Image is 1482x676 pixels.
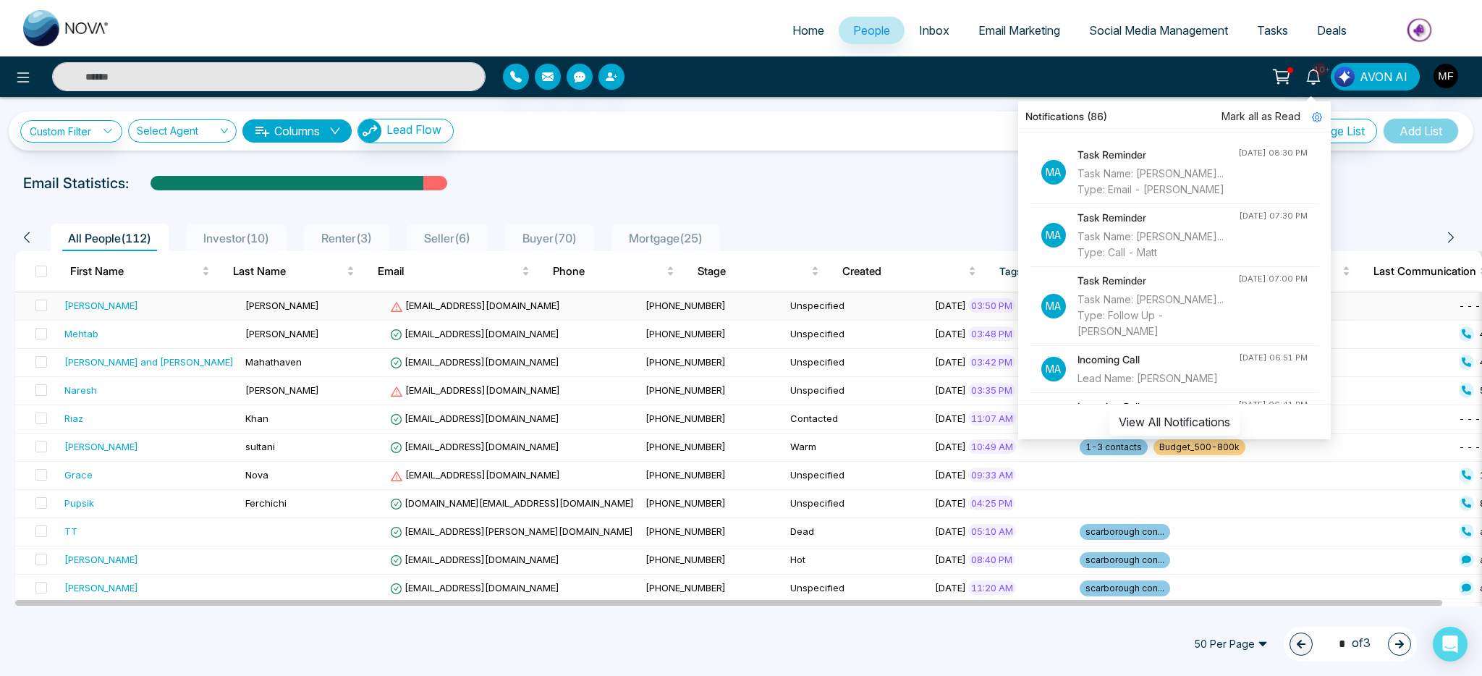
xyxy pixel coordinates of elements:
[386,122,441,137] span: Lead Flow
[919,23,949,38] span: Inbox
[935,497,966,509] span: [DATE]
[390,497,634,509] span: [DOMAIN_NAME][EMAIL_ADDRESS][DOMAIN_NAME]
[935,328,966,339] span: [DATE]
[935,469,966,481] span: [DATE]
[1434,64,1458,88] img: User Avatar
[1077,273,1238,289] h4: Task Reminder
[390,328,559,339] span: [EMAIL_ADDRESS][DOMAIN_NAME]
[1242,17,1303,44] a: Tasks
[1153,439,1245,455] span: Budget_500-800k
[64,496,94,510] div: Pupsik
[1075,17,1242,44] a: Social Media Management
[968,524,1016,538] span: 05:10 AM
[968,552,1015,567] span: 08:40 PM
[64,552,138,567] div: [PERSON_NAME]
[1289,119,1377,143] button: Manage List
[968,298,1015,313] span: 03:50 PM
[1077,371,1239,386] div: Lead Name: [PERSON_NAME]
[64,355,234,369] div: [PERSON_NAME] and [PERSON_NAME]
[329,125,341,137] span: down
[553,263,664,280] span: Phone
[935,356,966,368] span: [DATE]
[623,231,708,245] span: Mortgage ( 25 )
[1239,210,1308,222] div: [DATE] 07:30 PM
[645,384,726,396] span: [PHONE_NUMBER]
[59,251,221,292] th: First Name
[1077,147,1238,163] h4: Task Reminder
[390,356,559,368] span: [EMAIL_ADDRESS][DOMAIN_NAME]
[1296,63,1331,88] a: 10+
[968,411,1016,426] span: 11:07 AM
[1080,552,1170,568] span: scarborough con...
[935,300,966,311] span: [DATE]
[1317,23,1347,38] span: Deals
[1018,101,1331,132] div: Notifications (86)
[792,23,824,38] span: Home
[968,383,1015,397] span: 03:35 PM
[988,251,1217,292] th: Tags
[968,355,1015,369] span: 03:42 PM
[1077,292,1238,339] div: Task Name: [PERSON_NAME]... Type: Follow Up - [PERSON_NAME]
[1109,415,1240,427] a: View All Notifications
[1077,166,1238,198] div: Task Name: [PERSON_NAME]... Type: Email - [PERSON_NAME]
[645,441,726,452] span: [PHONE_NUMBER]
[64,580,138,595] div: [PERSON_NAME]
[418,231,476,245] span: Seller ( 6 )
[198,231,275,245] span: Investor ( 10 )
[23,10,110,46] img: Nova CRM Logo
[935,384,966,396] span: [DATE]
[390,469,560,481] span: [EMAIL_ADDRESS][DOMAIN_NAME]
[1077,399,1238,415] h4: Incoming Call
[1257,23,1288,38] span: Tasks
[64,383,97,397] div: Naresh
[1334,67,1355,87] img: Lead Flow
[1041,160,1066,185] p: Ma
[1303,17,1361,44] a: Deals
[64,411,83,426] div: Riaz
[64,298,138,313] div: [PERSON_NAME]
[1080,439,1148,455] span: 1-3 contacts
[645,300,726,311] span: [PHONE_NUMBER]
[1041,357,1066,381] p: Ma
[968,326,1015,341] span: 03:48 PM
[1313,63,1326,76] span: 10+
[357,119,454,143] button: Lead Flow
[784,321,929,349] td: Unspecified
[935,582,966,593] span: [DATE]
[853,23,890,38] span: People
[784,405,929,434] td: Contacted
[245,300,319,311] span: [PERSON_NAME]
[245,469,268,481] span: Nova
[686,251,831,292] th: Stage
[645,497,726,509] span: [PHONE_NUMBER]
[358,119,381,143] img: Lead Flow
[968,468,1016,482] span: 09:33 AM
[64,524,77,538] div: TT
[645,469,726,481] span: [PHONE_NUMBER]
[390,554,559,565] span: [EMAIL_ADDRESS][DOMAIN_NAME]
[645,356,726,368] span: [PHONE_NUMBER]
[1077,352,1239,368] h4: Incoming Call
[784,546,929,575] td: Hot
[784,377,929,405] td: Unspecified
[242,119,352,143] button: Columnsdown
[245,497,287,509] span: Ferchichi
[366,251,541,292] th: Email
[645,582,726,593] span: [PHONE_NUMBER]
[390,441,559,452] span: [EMAIL_ADDRESS][DOMAIN_NAME]
[221,251,366,292] th: Last Name
[1080,524,1170,540] span: scarborough con...
[645,554,726,565] span: [PHONE_NUMBER]
[645,328,726,339] span: [PHONE_NUMBER]
[784,490,929,518] td: Unspecified
[968,496,1015,510] span: 04:25 PM
[935,554,966,565] span: [DATE]
[390,582,559,593] span: [EMAIL_ADDRESS][DOMAIN_NAME]
[978,23,1060,38] span: Email Marketing
[964,17,1075,44] a: Email Marketing
[64,439,138,454] div: [PERSON_NAME]
[245,413,268,424] span: Khan
[784,349,929,377] td: Unspecified
[1080,580,1170,596] span: scarborough con...
[645,525,726,537] span: [PHONE_NUMBER]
